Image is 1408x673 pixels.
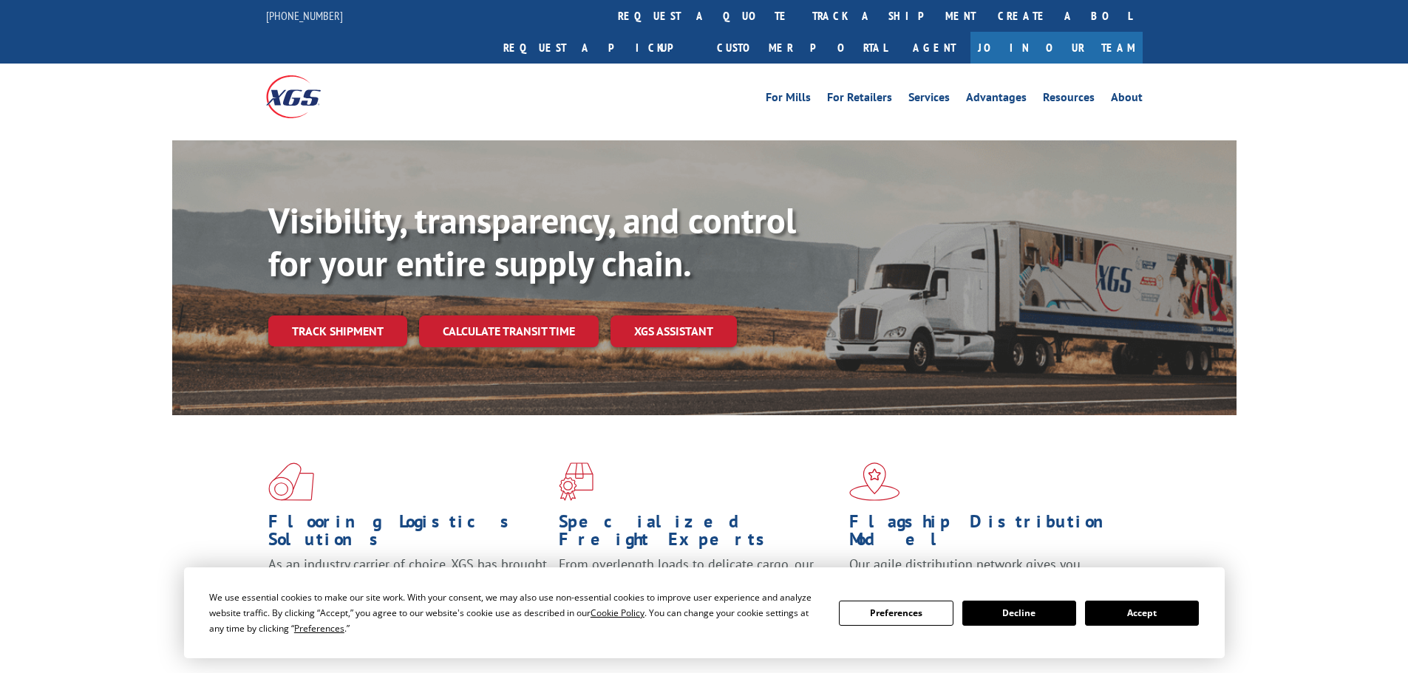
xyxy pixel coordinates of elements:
[559,556,838,621] p: From overlength loads to delicate cargo, our experienced staff knows the best way to move your fr...
[559,462,594,501] img: xgs-icon-focused-on-flooring-red
[268,462,314,501] img: xgs-icon-total-supply-chain-intelligence-red
[209,590,821,636] div: We use essential cookies to make our site work. With your consent, we may also use non-essential ...
[268,556,547,608] span: As an industry carrier of choice, XGS has brought innovation and dedication to flooring logistics...
[294,622,344,635] span: Preferences
[268,197,796,286] b: Visibility, transparency, and control for your entire supply chain.
[706,32,898,64] a: Customer Portal
[962,601,1076,626] button: Decline
[827,92,892,108] a: For Retailers
[419,315,599,347] a: Calculate transit time
[268,513,548,556] h1: Flooring Logistics Solutions
[849,513,1129,556] h1: Flagship Distribution Model
[266,8,343,23] a: [PHONE_NUMBER]
[184,567,1225,658] div: Cookie Consent Prompt
[1111,92,1143,108] a: About
[268,315,407,346] a: Track shipment
[970,32,1143,64] a: Join Our Team
[1043,92,1095,108] a: Resources
[966,92,1027,108] a: Advantages
[591,607,645,619] span: Cookie Policy
[611,315,737,347] a: XGS ASSISTANT
[1085,601,1199,626] button: Accept
[492,32,706,64] a: Request a pickup
[839,601,953,626] button: Preferences
[849,556,1121,590] span: Our agile distribution network gives you nationwide inventory management on demand.
[559,513,838,556] h1: Specialized Freight Experts
[766,92,811,108] a: For Mills
[908,92,950,108] a: Services
[898,32,970,64] a: Agent
[849,462,900,501] img: xgs-icon-flagship-distribution-model-red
